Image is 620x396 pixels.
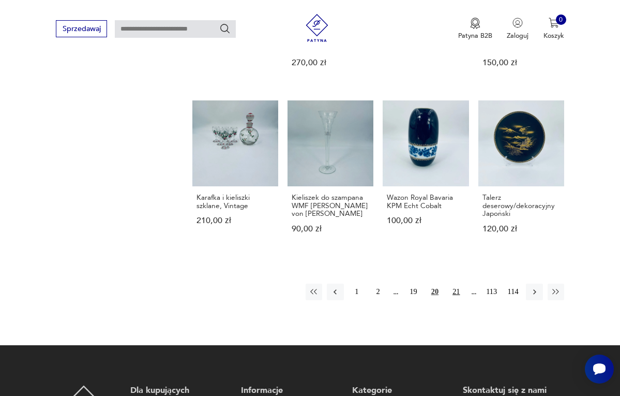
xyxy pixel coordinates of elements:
[196,194,274,210] h3: Karafka i kieliszki szklane, Vintage
[292,59,369,67] p: 270,00 zł
[387,217,464,225] p: 100,00 zł
[427,284,443,300] button: 20
[300,14,335,42] img: Patyna - sklep z meblami i dekoracjami vintage
[556,14,566,25] div: 0
[585,355,614,384] iframe: Smartsupp widget button
[549,18,559,28] img: Ikona koszyka
[470,18,480,29] img: Ikona medalu
[483,284,500,300] button: 113
[458,18,492,40] a: Ikona medaluPatyna B2B
[56,20,107,37] button: Sprzedawaj
[507,31,528,40] p: Zaloguj
[512,18,523,28] img: Ikonka użytkownika
[458,31,492,40] p: Patyna B2B
[192,100,278,251] a: Karafka i kieliszki szklane, VintageKarafka i kieliszki szklane, Vintage210,00 zł
[219,23,231,34] button: Szukaj
[478,100,564,251] a: Talerz deserowy/dekoracyjny JapońskiTalerz deserowy/dekoracyjny Japoński120,00 zł
[405,284,421,300] button: 19
[482,225,560,233] p: 120,00 zł
[288,100,373,251] a: Kieliszek do szampana WMF Furst von MetternichKieliszek do szampana WMF [PERSON_NAME] von [PERSON...
[383,100,468,251] a: Wazon Royal Bavaria KPM Echt CobaltWazon Royal Bavaria KPM Echt Cobalt100,00 zł
[292,225,369,233] p: 90,00 zł
[482,194,560,217] h3: Talerz deserowy/dekoracyjny Japoński
[458,18,492,40] button: Patyna B2B
[196,217,274,225] p: 210,00 zł
[482,59,560,67] p: 150,00 zł
[543,18,564,40] button: 0Koszyk
[349,284,365,300] button: 1
[370,284,386,300] button: 2
[507,18,528,40] button: Zaloguj
[56,26,107,33] a: Sprzedawaj
[543,31,564,40] p: Koszyk
[448,284,464,300] button: 21
[505,284,521,300] button: 114
[387,194,464,210] h3: Wazon Royal Bavaria KPM Echt Cobalt
[292,194,369,217] h3: Kieliszek do szampana WMF [PERSON_NAME] von [PERSON_NAME]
